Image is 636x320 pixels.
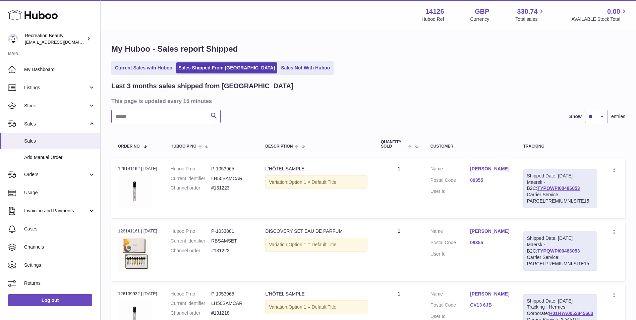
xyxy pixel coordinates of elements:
[265,300,367,314] div: Variation:
[176,62,277,73] a: Sales Shipped From [GEOGRAPHIC_DATA]
[118,144,140,149] span: Order No
[611,113,625,120] span: entries
[171,238,211,244] dt: Current identifier
[211,238,252,244] dd: RBSAMSET
[171,291,211,297] dt: Huboo P no
[549,311,593,316] a: H01HYA0052845663
[265,144,293,149] span: Description
[517,7,537,16] span: 330.74
[171,175,211,182] dt: Current identifier
[265,228,367,234] div: DISCOVERY SET EAU DE PARFUM
[118,174,152,208] img: L_Hotel2mlsample_1_54fb7227-5c0d-4437-b810-01e04fa2e7ca.jpg
[430,313,470,320] dt: User Id
[515,7,545,22] a: 330.74 Total sales
[118,291,157,297] div: 126139932 | [DATE]
[265,175,367,189] div: Variation:
[288,242,338,247] span: Option 1 = Default Title;
[171,185,211,191] dt: Channel order
[470,291,510,297] a: [PERSON_NAME]
[571,7,628,22] a: 0.00 AVAILABLE Stock Total
[24,138,95,144] span: Sales
[475,7,489,16] strong: GBP
[430,291,470,299] dt: Name
[430,239,470,248] dt: Postal Code
[171,310,211,316] dt: Channel order
[265,238,367,252] div: Variation:
[527,235,593,242] div: Shipped Date: [DATE]
[211,185,252,191] dd: #131223
[24,280,95,286] span: Returns
[24,262,95,268] span: Settings
[288,179,338,185] span: Option 1 = Default Title;
[211,248,252,254] dd: #131223
[569,113,582,120] label: Show
[24,208,88,214] span: Invoicing and Payments
[527,298,593,304] div: Shipped Date: [DATE]
[470,16,489,22] div: Currency
[523,231,597,270] div: Maersk - B2C:
[171,166,211,172] dt: Huboo P no
[211,300,252,307] dd: LH50SAMCAR
[118,236,152,271] img: ANWD_12ML.jpg
[118,228,157,234] div: 126141161 | [DATE]
[537,185,580,191] a: TYPQWPI00486053
[111,82,293,91] h2: Last 3 months sales shipped from [GEOGRAPHIC_DATA]
[24,66,95,73] span: My Dashboard
[374,221,424,280] td: 1
[430,188,470,195] dt: User Id
[527,192,593,204] div: Carrier Service: PARCELPREMIUMNLSITE15
[25,39,99,45] span: [EMAIL_ADDRESS][DOMAIN_NAME]
[470,228,510,234] a: [PERSON_NAME]
[24,121,88,127] span: Sales
[111,97,624,105] h3: This page is updated every 15 minutes
[24,226,95,232] span: Cases
[430,177,470,185] dt: Postal Code
[8,294,92,306] a: Log out
[515,16,545,22] span: Total sales
[211,291,252,297] dd: P-1053965
[470,302,510,308] a: CV13 6JB
[430,166,470,174] dt: Name
[430,251,470,257] dt: User Id
[211,175,252,182] dd: LH50SAMCAR
[470,177,510,183] a: 09355
[425,7,444,16] strong: 14126
[211,228,252,234] dd: P-1033881
[374,159,424,218] td: 1
[211,166,252,172] dd: P-1053965
[607,7,620,16] span: 0.00
[523,144,597,149] div: Tracking
[571,16,628,22] span: AVAILABLE Stock Total
[430,228,470,236] dt: Name
[171,300,211,307] dt: Current identifier
[211,310,252,316] dd: #131218
[527,254,593,267] div: Carrier Service: PARCELPREMIUMNLSITE15
[279,62,332,73] a: Sales Not With Huboo
[430,144,510,149] div: Customer
[171,248,211,254] dt: Channel order
[470,239,510,246] a: 09355
[265,166,367,172] div: L'HÔTEL SAMPLE
[118,166,157,172] div: 126141162 | [DATE]
[24,103,88,109] span: Stock
[523,169,597,208] div: Maersk - B2C:
[24,154,95,161] span: Add Manual Order
[527,173,593,179] div: Shipped Date: [DATE]
[24,85,88,91] span: Listings
[24,190,95,196] span: Usage
[113,62,175,73] a: Current Sales with Huboo
[470,166,510,172] a: [PERSON_NAME]
[381,140,407,149] span: Quantity Sold
[111,44,625,54] h1: My Huboo - Sales report Shipped
[25,33,85,45] div: Recreation Beauty
[24,171,88,178] span: Orders
[8,34,18,44] img: customercare@recreationbeauty.com
[288,304,338,310] span: Option 1 = Default Title;
[537,248,580,254] a: TYPQWPI00486053
[430,302,470,310] dt: Postal Code
[171,228,211,234] dt: Huboo P no
[422,16,444,22] div: Huboo Ref
[24,244,95,250] span: Channels
[265,291,367,297] div: L'HÔTEL SAMPLE
[171,144,196,149] span: Huboo P no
